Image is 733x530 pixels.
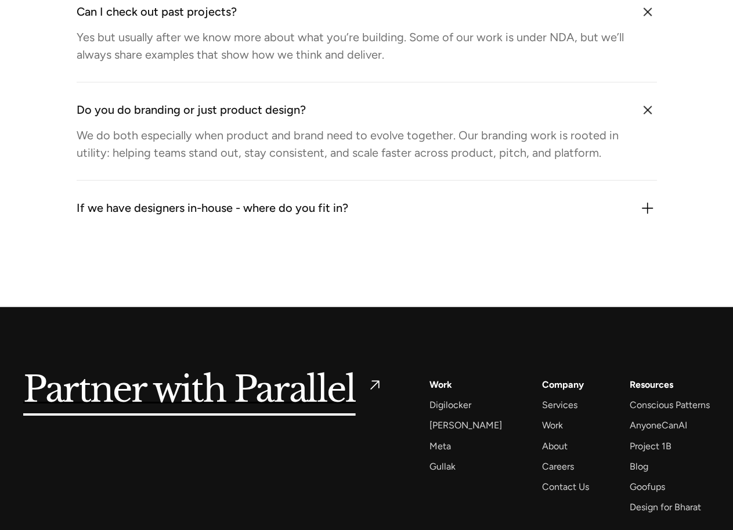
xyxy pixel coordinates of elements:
[630,377,673,392] div: Resources
[77,199,348,218] div: If we have designers in-house - where do you fit in?
[77,3,237,21] div: Can I check out past projects?
[77,127,626,161] div: We do both especially when product and brand need to evolve together. Our branding work is rooted...
[630,438,671,454] a: Project 1B
[77,101,306,120] div: Do you do branding or just product design?
[429,459,456,474] a: Gullak
[630,499,701,515] a: Design for Bharat
[429,438,451,454] a: Meta
[429,397,471,413] a: Digilocker
[542,397,577,413] a: Services
[429,417,502,433] a: [PERSON_NAME]
[630,459,648,474] a: Blog
[23,377,356,403] h5: Partner with Parallel
[77,28,626,63] div: Yes but usually after we know more about what you’re building. Some of our work is under NDA, but...
[542,377,584,392] a: Company
[630,397,710,413] a: Conscious Patterns
[542,459,574,474] a: Careers
[542,417,563,433] a: Work
[429,377,452,392] a: Work
[630,417,687,433] a: AnyoneCanAI
[542,438,568,454] a: About
[23,377,383,403] a: Partner with Parallel
[630,479,665,495] a: Goofups
[542,479,589,495] a: Contact Us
